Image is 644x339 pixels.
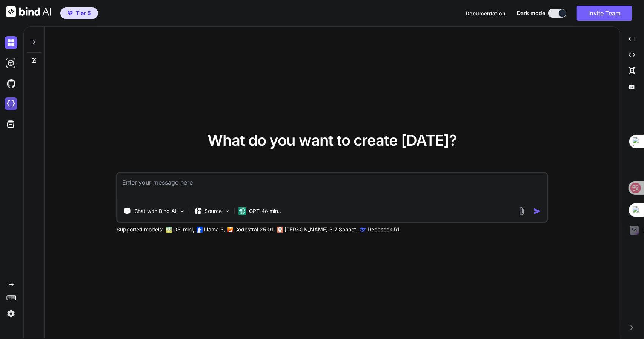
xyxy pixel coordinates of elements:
img: premium [68,11,73,15]
span: What do you want to create [DATE]? [207,131,457,149]
img: Pick Models [224,208,231,214]
img: Pick Tools [179,208,186,214]
p: Codestral 25.01, [235,226,275,233]
button: premiumTier 5 [60,7,98,19]
img: icon [533,207,541,215]
p: Source [205,207,222,215]
span: Dark mode [517,9,545,17]
img: Llama2 [197,227,203,233]
p: Supported models: [117,226,164,233]
img: GPT-4 [166,227,172,233]
img: settings [5,307,17,320]
p: Chat with Bind AI [134,207,177,215]
img: Mistral-AI [228,227,233,232]
p: [PERSON_NAME] 3.7 Sonnet, [285,226,358,233]
span: Tier 5 [76,9,91,17]
img: Bind AI [6,6,51,17]
img: githubDark [5,77,17,90]
p: Deepseek R1 [368,226,400,233]
img: claude [360,227,366,233]
button: Documentation [466,9,506,17]
p: Llama 3, [204,226,226,233]
img: darkChat [5,36,17,49]
img: darkAi-studio [5,57,17,69]
img: claude [277,227,283,233]
span: Documentation [466,10,506,17]
button: Invite Team [577,6,632,21]
p: O3-mini, [174,226,195,233]
img: cloudideIcon [5,97,17,110]
img: GPT-4o mini [239,207,246,215]
img: attachment [517,207,526,216]
p: GPT-4o min.. [249,207,281,215]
